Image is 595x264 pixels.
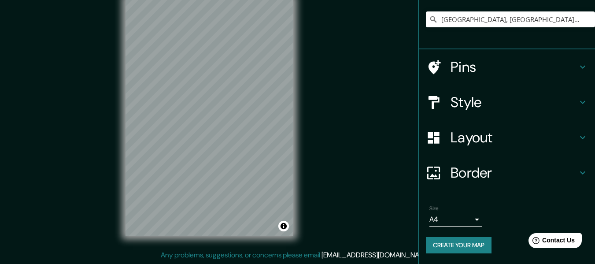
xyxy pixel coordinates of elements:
div: Pins [419,49,595,85]
label: Size [429,205,439,212]
h4: Border [451,164,577,182]
p: Any problems, suggestions, or concerns please email . [161,250,432,260]
div: Layout [419,120,595,155]
h4: Pins [451,58,577,76]
h4: Layout [451,129,577,146]
button: Create your map [426,237,492,253]
a: [EMAIL_ADDRESS][DOMAIN_NAME] [322,250,430,260]
iframe: Help widget launcher [517,230,585,254]
div: A4 [429,212,482,227]
button: Toggle attribution [278,221,289,231]
div: Border [419,155,595,190]
h4: Style [451,93,577,111]
div: Style [419,85,595,120]
input: Pick your city or area [426,11,595,27]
